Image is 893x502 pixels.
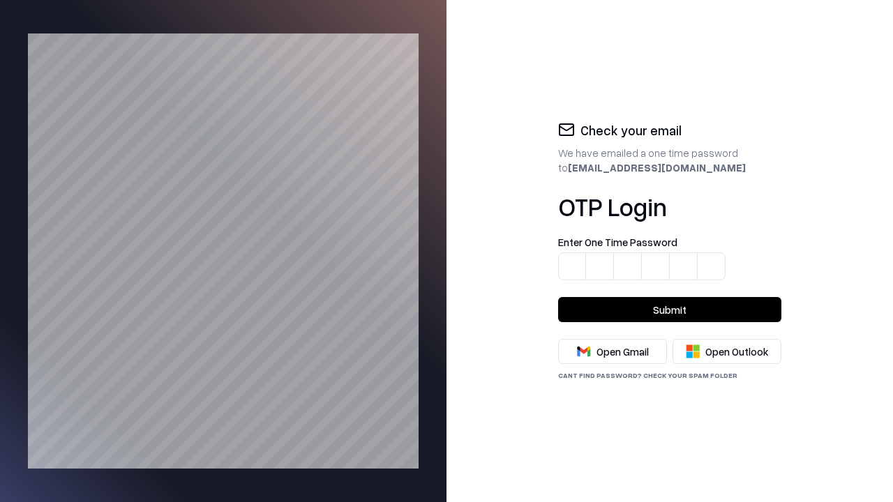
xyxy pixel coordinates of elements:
button: Open Outlook [673,339,781,364]
button: Submit [558,297,781,322]
h2: Check your email [580,121,682,141]
h1: OTP Login [558,192,781,220]
div: Cant find password? check your spam folder [558,370,781,381]
b: [EMAIL_ADDRESS][DOMAIN_NAME] [568,161,746,174]
div: We have emailed a one time password to [558,146,781,175]
button: Open Gmail [558,339,667,364]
